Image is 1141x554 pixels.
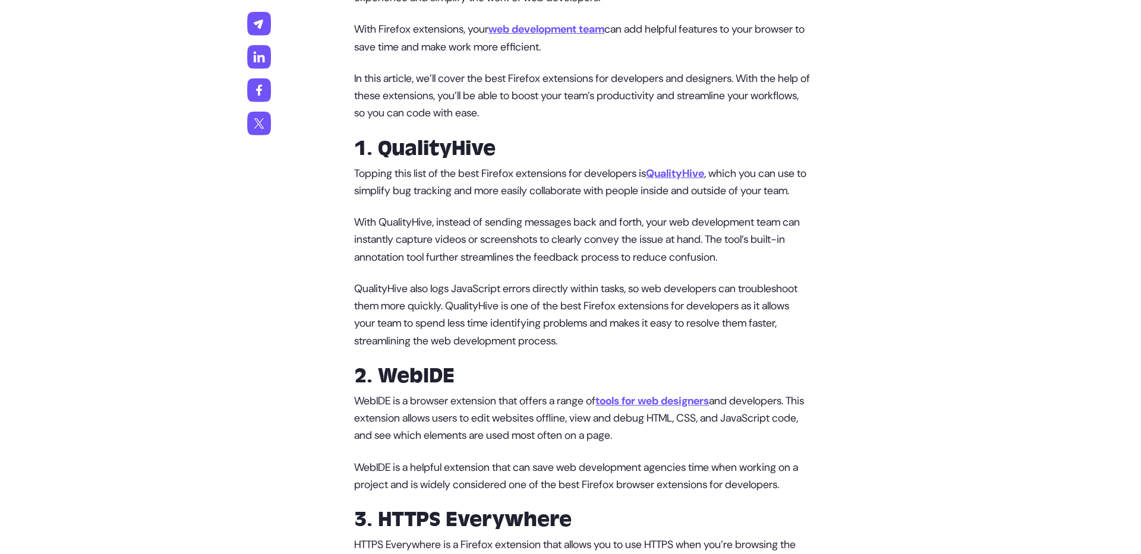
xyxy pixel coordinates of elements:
a: tools for web designers [595,394,709,408]
strong: 2. WebIDE [354,363,455,389]
strong: 3. HTTPS Everywhere [354,506,572,533]
p: In this article, we’ll cover the best Firefox extensions for developers and designers. With the h... [354,70,811,122]
p: WebIDE is a helpful extension that can save web development agencies time when working on a proje... [354,459,811,494]
p: With Firefox extensions, your can add helpful features to your browser to save time and make work... [354,21,811,56]
strong: 1. QualityHive [354,135,496,162]
p: QualityHive also logs JavaScript errors directly within tasks, so web developers can troubleshoot... [354,280,811,350]
a: QualityHive [646,166,704,181]
p: WebIDE is a browser extension that offers a range of and developers. This extension allows users ... [354,392,811,445]
p: With QualityHive, instead of sending messages back and forth, your web development team can insta... [354,214,811,266]
p: Topping this list of the best Firefox extensions for developers is , which you can use to simplif... [354,165,811,200]
a: web development team [488,22,604,36]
